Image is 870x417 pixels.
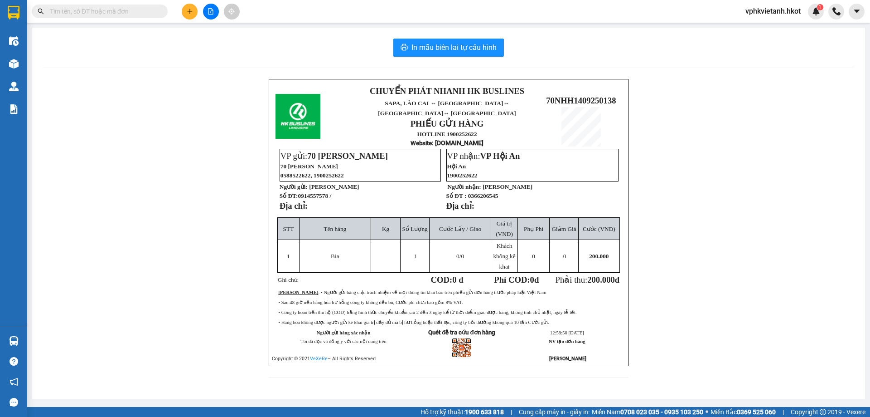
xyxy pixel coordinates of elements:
img: logo-vxr [8,6,19,20]
span: SAPA, LÀO CAI ↔ [GEOGRAPHIC_DATA] [6,39,77,67]
span: • Công ty hoàn tiền thu hộ (COD) bằng hình thức chuyển khoản sau 2 đến 3 ngày kể từ thời điểm gia... [278,310,576,315]
span: 70 [PERSON_NAME] [307,151,388,161]
button: plus [182,4,198,20]
span: ↔ [GEOGRAPHIC_DATA] [443,110,516,117]
span: In mẫu biên lai tự cấu hình [411,42,497,53]
span: 0 [563,253,566,260]
span: 1 [414,253,417,260]
img: warehouse-icon [9,82,19,91]
span: copyright [820,409,826,415]
strong: [PERSON_NAME] [278,290,318,295]
span: Phải thu: [556,275,620,285]
span: Miền Bắc [710,407,776,417]
strong: Địa chỉ: [280,201,308,211]
span: 12:58:50 [DATE] [550,330,584,335]
span: 70 [PERSON_NAME] [280,163,338,170]
span: Cước (VNĐ) [583,226,615,232]
span: Kg [382,226,389,232]
strong: [PERSON_NAME] [549,356,586,362]
span: 0914557578 / [298,192,331,199]
span: notification [10,378,18,386]
span: message [10,398,18,407]
span: Khách không kê khai [493,242,515,270]
strong: : [DOMAIN_NAME] [411,139,483,147]
strong: COD: [431,275,464,285]
img: logo [275,94,320,139]
span: Bia [331,253,339,260]
strong: Số ĐT: [280,192,331,199]
span: Hội An [447,163,466,170]
span: [PERSON_NAME] [309,183,359,190]
button: caret-down [849,4,865,20]
span: ↔ [GEOGRAPHIC_DATA] [9,53,77,67]
span: Hỗ trợ kỹ thuật: [420,407,504,417]
strong: Người nhận: [448,183,481,190]
span: aim [228,8,235,15]
span: 0366206545 [468,192,498,199]
span: ↔ [GEOGRAPHIC_DATA] [6,46,77,67]
strong: Số ĐT : [446,192,467,199]
span: Giá trị (VNĐ) [496,220,513,237]
strong: Người gửi: [280,183,308,190]
img: logo [3,35,5,80]
span: 1900252622 [447,172,478,179]
span: Miền Nam [592,407,703,417]
span: • Sau 48 giờ nếu hàng hóa hư hỏng công ty không đền bù, Cước phí chưa bao gồm 8% VAT. [278,300,463,305]
strong: PHIẾU GỬI HÀNG [411,119,484,128]
span: | [511,407,512,417]
span: Số Lượng [402,226,428,232]
span: Website [411,140,432,147]
span: printer [401,44,408,52]
button: aim [224,4,240,20]
span: Giảm Giá [551,226,576,232]
span: STT [283,226,294,232]
span: ↔ [GEOGRAPHIC_DATA] [378,100,516,117]
span: ⚪️ [706,410,708,414]
strong: NV tạo đơn hàng [549,339,585,344]
sup: 1 [817,4,823,10]
strong: CHUYỂN PHÁT NHANH HK BUSLINES [10,7,72,37]
span: 70NHH1409250138 [78,65,148,75]
strong: Người gửi hàng xác nhận [317,330,371,335]
strong: Quét để tra cứu đơn hàng [428,329,495,336]
img: phone-icon [832,7,841,15]
span: VP Hội An [480,151,520,161]
span: • Hàng hóa không được người gửi kê khai giá trị đầy đủ mà bị hư hỏng hoặc thất lạc, công ty bồi t... [278,320,549,325]
span: plus [187,8,193,15]
span: Copyright © 2021 – All Rights Reserved [272,356,376,362]
span: Cung cấp máy in - giấy in: [519,407,590,417]
img: warehouse-icon [9,59,19,69]
span: Cước Lấy / Giao [439,226,481,232]
span: vphkvietanh.hkot [738,5,808,17]
span: 0 [530,275,534,285]
strong: Phí COD: đ [494,275,539,285]
strong: CHUYỂN PHÁT NHANH HK BUSLINES [370,86,524,96]
span: 0588522622, 1900252622 [280,172,344,179]
span: 0 [456,253,459,260]
img: warehouse-icon [9,336,19,346]
span: Tên hàng [324,226,346,232]
strong: 0708 023 035 - 0935 103 250 [620,408,703,416]
span: đ [615,275,619,285]
span: caret-down [853,7,861,15]
span: 0 [532,253,535,260]
strong: 0369 525 060 [737,408,776,416]
img: solution-icon [9,104,19,114]
span: 200.000 [589,253,609,260]
span: | [783,407,784,417]
span: [PERSON_NAME] [483,183,532,190]
a: VeXeRe [310,356,328,362]
span: VP gửi: [280,151,388,161]
img: icon-new-feature [812,7,820,15]
span: Ghi chú: [278,276,299,283]
button: file-add [203,4,219,20]
strong: Địa chỉ: [446,201,474,211]
span: 1 [287,253,290,260]
span: 70NHH1409250138 [546,96,616,105]
span: search [38,8,44,15]
span: : • Người gửi hàng chịu trách nhiệm về mọi thông tin khai báo trên phiếu gửi đơn hàng trước pháp ... [278,290,546,295]
span: VP nhận: [447,151,520,161]
img: warehouse-icon [9,36,19,46]
span: /0 [456,253,464,260]
span: SAPA, LÀO CAI ↔ [GEOGRAPHIC_DATA] [378,100,516,117]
